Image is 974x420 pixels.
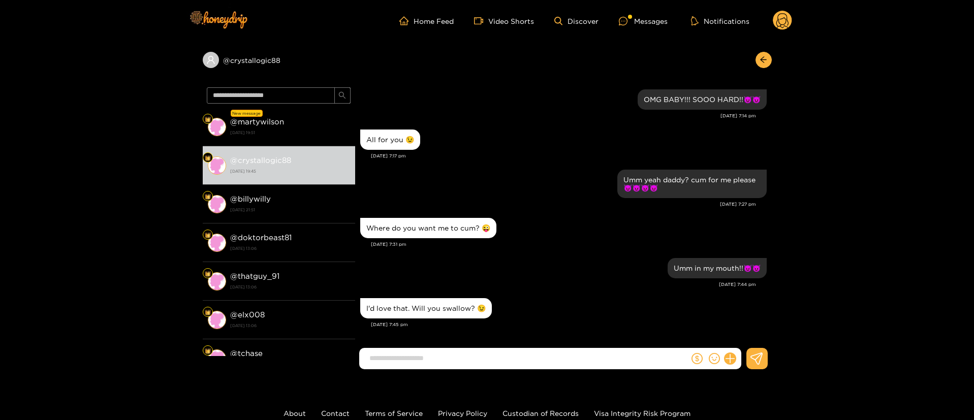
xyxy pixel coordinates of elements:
div: @crystallogic88 [203,52,355,68]
img: conversation [208,195,226,213]
strong: @ tchase [230,349,263,358]
img: conversation [208,349,226,368]
div: All for you 😉 [366,136,414,144]
span: arrow-left [760,56,767,64]
a: Discover [554,17,599,25]
div: [DATE] 7:17 pm [371,152,767,159]
img: conversation [208,311,226,329]
button: dollar [689,351,705,366]
a: About [284,409,306,417]
a: Home Feed [399,16,454,25]
span: dollar [692,353,703,364]
strong: @ thatguy_91 [230,272,279,280]
div: Aug. 27, 7:14 pm [638,89,767,110]
div: Aug. 27, 7:27 pm [617,170,767,198]
span: search [338,91,346,100]
div: New message [231,110,263,117]
a: Custodian of Records [502,409,579,417]
a: Contact [321,409,350,417]
span: video-camera [474,16,488,25]
strong: [DATE] 13:06 [230,321,350,330]
span: home [399,16,414,25]
strong: @ billywilly [230,195,271,203]
div: Aug. 27, 7:31 pm [360,218,496,238]
div: Umm yeah daddy? cum for me please😈😈😈😈 [623,176,761,192]
a: Visa Integrity Risk Program [594,409,690,417]
div: [DATE] 7:27 pm [360,201,756,208]
div: Aug. 27, 7:44 pm [668,258,767,278]
div: Aug. 27, 7:17 pm [360,130,420,150]
div: Where do you want me to cum? 😜 [366,224,490,232]
img: Fan Level [205,309,211,315]
img: conversation [208,156,226,175]
strong: @ martywilson [230,117,284,126]
button: Notifications [688,16,752,26]
img: Fan Level [205,193,211,200]
div: [DATE] 7:14 pm [360,112,756,119]
button: arrow-left [756,52,772,68]
div: Messages [619,15,668,27]
strong: @ doktorbeast81 [230,233,292,242]
strong: [DATE] 13:06 [230,282,350,292]
div: Aug. 27, 7:45 pm [360,298,492,318]
a: Terms of Service [365,409,423,417]
img: Fan Level [205,155,211,161]
div: Umm in my mouth!!😈😈 [674,264,761,272]
img: Fan Level [205,348,211,354]
span: user [206,55,215,64]
strong: @ crystallogic88 [230,156,291,165]
img: Fan Level [205,232,211,238]
img: conversation [208,234,226,252]
img: Fan Level [205,116,211,122]
strong: [DATE] 19:45 [230,167,350,176]
button: search [334,87,351,104]
div: [DATE] 7:44 pm [360,281,756,288]
a: Privacy Policy [438,409,487,417]
strong: @ elx008 [230,310,265,319]
strong: [DATE] 13:06 [230,244,350,253]
span: smile [709,353,720,364]
strong: [DATE] 19:51 [230,128,350,137]
img: conversation [208,272,226,290]
strong: [DATE] 21:51 [230,205,350,214]
a: Video Shorts [474,16,534,25]
div: OMG BABY!!! SOOO HARD!!😈😈 [644,95,761,104]
img: Fan Level [205,271,211,277]
div: [DATE] 7:45 pm [371,321,767,328]
img: conversation [208,118,226,136]
div: I'd love that. Will you swallow? 😉 [366,304,486,312]
div: [DATE] 7:31 pm [371,241,767,248]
